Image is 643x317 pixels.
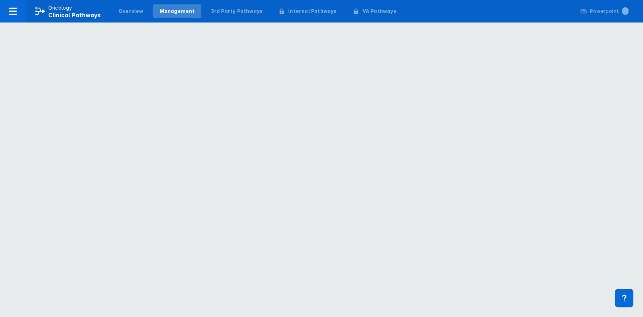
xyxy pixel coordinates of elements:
[48,4,72,12] p: Oncology
[119,8,143,15] div: Overview
[590,8,629,15] div: Powerpoint
[615,289,633,307] div: Contact Support
[153,4,201,18] a: Management
[211,8,263,15] div: 3rd Party Pathways
[362,8,396,15] div: VA Pathways
[160,8,195,15] div: Management
[112,4,150,18] a: Overview
[205,4,269,18] a: 3rd Party Pathways
[288,8,336,15] div: Internal Pathways
[48,12,101,18] span: Clinical Pathways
